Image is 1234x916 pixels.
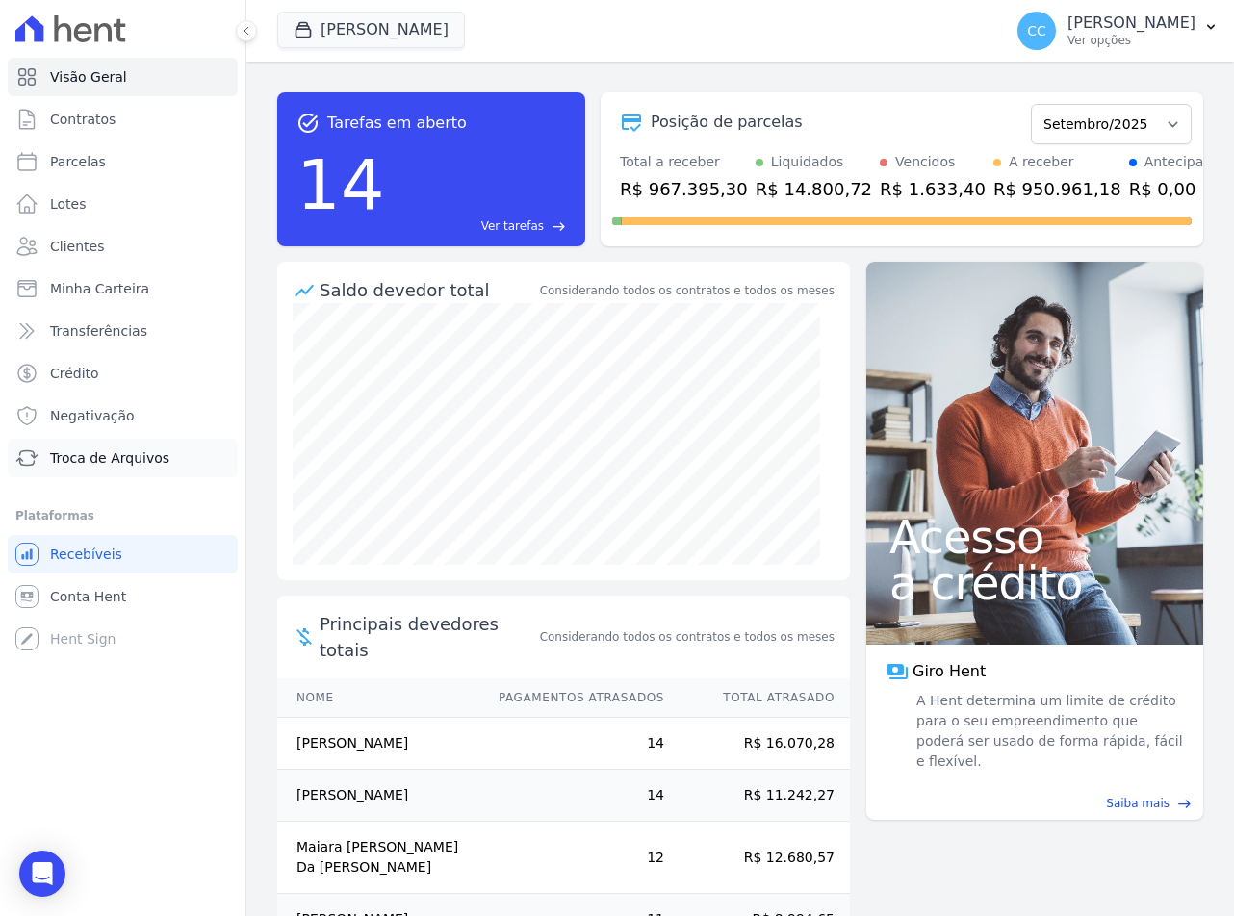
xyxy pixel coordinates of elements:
[620,152,748,172] div: Total a receber
[620,176,748,202] div: R$ 967.395,30
[8,58,238,96] a: Visão Geral
[50,152,106,171] span: Parcelas
[889,514,1180,560] span: Acesso
[50,364,99,383] span: Crédito
[8,312,238,350] a: Transferências
[277,822,480,894] td: Maiara [PERSON_NAME] Da [PERSON_NAME]
[889,560,1180,606] span: a crédito
[1177,797,1192,811] span: east
[277,770,480,822] td: [PERSON_NAME]
[19,851,65,897] div: Open Intercom Messenger
[327,112,467,135] span: Tarefas em aberto
[480,770,665,822] td: 14
[1129,176,1221,202] div: R$ 0,00
[50,194,87,214] span: Lotes
[665,678,850,718] th: Total Atrasado
[50,545,122,564] span: Recebíveis
[393,217,566,235] a: Ver tarefas east
[665,770,850,822] td: R$ 11.242,27
[296,112,320,135] span: task_alt
[8,185,238,223] a: Lotes
[1009,152,1074,172] div: A receber
[15,504,230,527] div: Plataformas
[50,110,116,129] span: Contratos
[50,279,149,298] span: Minha Carteira
[8,269,238,308] a: Minha Carteira
[756,176,872,202] div: R$ 14.800,72
[50,321,147,341] span: Transferências
[480,822,665,894] td: 12
[320,277,536,303] div: Saldo devedor total
[913,691,1184,772] span: A Hent determina um limite de crédito para o seu empreendimento que poderá ser usado de forma ráp...
[1027,24,1046,38] span: CC
[277,718,480,770] td: [PERSON_NAME]
[50,67,127,87] span: Visão Geral
[50,406,135,425] span: Negativação
[296,135,385,235] div: 14
[540,628,835,646] span: Considerando todos os contratos e todos os meses
[665,718,850,770] td: R$ 16.070,28
[665,822,850,894] td: R$ 12.680,57
[50,448,169,468] span: Troca de Arquivos
[8,100,238,139] a: Contratos
[277,678,480,718] th: Nome
[1002,4,1234,58] button: CC [PERSON_NAME] Ver opções
[320,611,536,663] span: Principais devedores totais
[878,795,1192,812] a: Saiba mais east
[8,396,238,435] a: Negativação
[50,237,104,256] span: Clientes
[1106,795,1170,812] span: Saiba mais
[771,152,844,172] div: Liquidados
[480,678,665,718] th: Pagamentos Atrasados
[8,227,238,266] a: Clientes
[1067,33,1195,48] p: Ver opções
[552,219,566,234] span: east
[993,176,1121,202] div: R$ 950.961,18
[1067,13,1195,33] p: [PERSON_NAME]
[1144,152,1221,172] div: Antecipado
[540,282,835,299] div: Considerando todos os contratos e todos os meses
[8,577,238,616] a: Conta Hent
[8,535,238,573] a: Recebíveis
[8,142,238,181] a: Parcelas
[895,152,955,172] div: Vencidos
[480,718,665,770] td: 14
[481,217,544,235] span: Ver tarefas
[50,587,126,606] span: Conta Hent
[651,111,803,134] div: Posição de parcelas
[8,439,238,477] a: Troca de Arquivos
[8,354,238,393] a: Crédito
[880,176,986,202] div: R$ 1.633,40
[913,660,986,683] span: Giro Hent
[277,12,465,48] button: [PERSON_NAME]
